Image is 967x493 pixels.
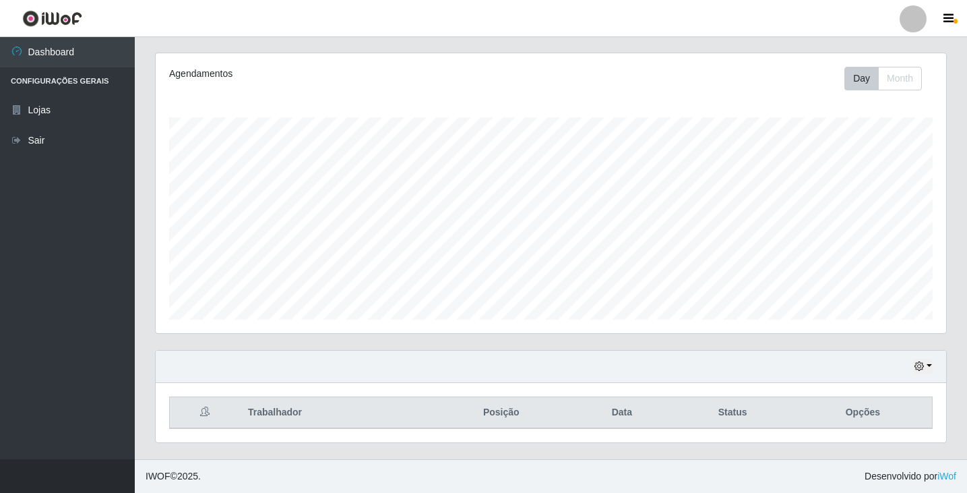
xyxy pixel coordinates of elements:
[865,469,956,484] span: Desenvolvido por
[146,471,170,482] span: IWOF
[937,471,956,482] a: iWof
[844,67,933,90] div: Toolbar with button groups
[430,397,572,429] th: Posição
[572,397,671,429] th: Data
[22,10,82,27] img: CoreUI Logo
[240,397,430,429] th: Trabalhador
[794,397,933,429] th: Opções
[672,397,794,429] th: Status
[844,67,922,90] div: First group
[878,67,922,90] button: Month
[844,67,879,90] button: Day
[169,67,476,81] div: Agendamentos
[146,469,201,484] span: © 2025 .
